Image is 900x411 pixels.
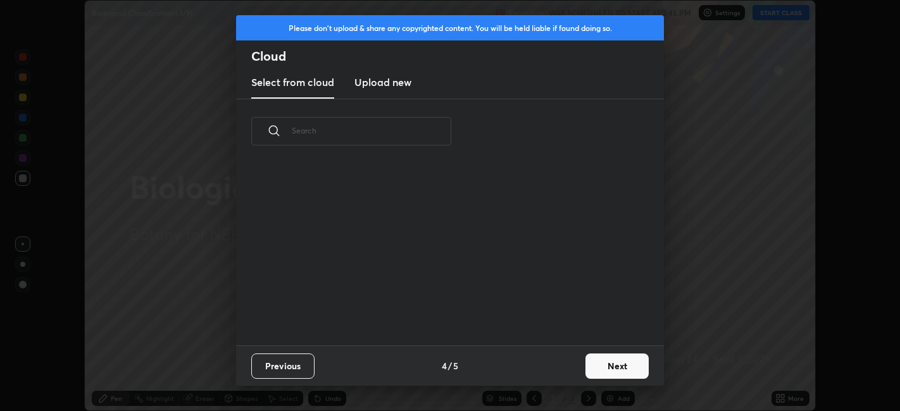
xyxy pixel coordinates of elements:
[236,15,664,40] div: Please don't upload & share any copyrighted content. You will be held liable if found doing so.
[251,75,334,90] h3: Select from cloud
[448,359,452,372] h4: /
[453,359,458,372] h4: 5
[354,75,411,90] h3: Upload new
[585,353,649,379] button: Next
[251,48,664,64] h2: Cloud
[292,104,451,157] input: Search
[251,353,315,379] button: Previous
[442,359,447,372] h4: 4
